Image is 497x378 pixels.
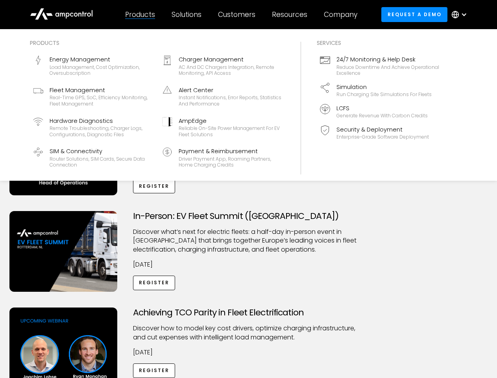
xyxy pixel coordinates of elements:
div: Payment & Reimbursement [179,147,282,156]
a: SIM & ConnectivityRouter Solutions, SIM Cards, Secure Data Connection [30,144,156,171]
a: 24/7 Monitoring & Help DeskReduce downtime and achieve operational excellence [317,52,443,80]
div: Security & Deployment [336,125,429,134]
a: Charger ManagementAC and DC chargers integration, remote monitoring, API access [159,52,285,80]
div: Reliable On-site Power Management for EV Fleet Solutions [179,125,282,137]
div: Enterprise-grade software deployment [336,134,429,140]
div: Run charging site simulations for fleets [336,91,432,98]
div: Resources [272,10,307,19]
div: Hardware Diagnostics [50,117,153,125]
div: Reduce downtime and achieve operational excellence [336,64,440,76]
p: Discover how to model key cost drivers, optimize charging infrastructure, and cut expenses with i... [133,324,364,342]
div: Load management, cost optimization, oversubscription [50,64,153,76]
a: LCFSGenerate revenue with carbon credits [317,101,443,122]
div: Remote troubleshooting, charger logs, configurations, diagnostic files [50,125,153,137]
a: Register [133,276,176,290]
div: Company [324,10,357,19]
a: AmpEdgeReliable On-site Power Management for EV Fleet Solutions [159,113,285,141]
a: SimulationRun charging site simulations for fleets [317,80,443,101]
div: LCFS [336,104,428,113]
div: Charger Management [179,55,282,64]
a: Register [133,179,176,193]
div: 24/7 Monitoring & Help Desk [336,55,440,64]
div: AC and DC chargers integration, remote monitoring, API access [179,64,282,76]
div: Solutions [172,10,201,19]
h3: In-Person: EV Fleet Summit ([GEOGRAPHIC_DATA]) [133,211,364,221]
p: ​Discover what’s next for electric fleets: a half-day in-person event in [GEOGRAPHIC_DATA] that b... [133,228,364,254]
div: Alert Center [179,86,282,94]
div: Products [30,39,285,47]
div: Energy Management [50,55,153,64]
div: Fleet Management [50,86,153,94]
div: Generate revenue with carbon credits [336,113,428,119]
a: Hardware DiagnosticsRemote troubleshooting, charger logs, configurations, diagnostic files [30,113,156,141]
div: Instant notifications, error reports, statistics and performance [179,94,282,107]
div: AmpEdge [179,117,282,125]
p: [DATE] [133,260,364,269]
div: Services [317,39,443,47]
div: Simulation [336,83,432,91]
p: [DATE] [133,348,364,357]
div: Customers [218,10,255,19]
a: Alert CenterInstant notifications, error reports, statistics and performance [159,83,285,110]
a: Fleet ManagementReal-time GPS, SoC, efficiency monitoring, fleet management [30,83,156,110]
a: Register [133,363,176,378]
a: Energy ManagementLoad management, cost optimization, oversubscription [30,52,156,80]
div: Driver Payment App, Roaming Partners, Home Charging Credits [179,156,282,168]
a: Request a demo [381,7,447,22]
div: Real-time GPS, SoC, efficiency monitoring, fleet management [50,94,153,107]
h3: Achieving TCO Parity in Fleet Electrification [133,308,364,318]
div: Products [125,10,155,19]
div: Router Solutions, SIM Cards, Secure Data Connection [50,156,153,168]
div: SIM & Connectivity [50,147,153,156]
a: Payment & ReimbursementDriver Payment App, Roaming Partners, Home Charging Credits [159,144,285,171]
a: Security & DeploymentEnterprise-grade software deployment [317,122,443,143]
